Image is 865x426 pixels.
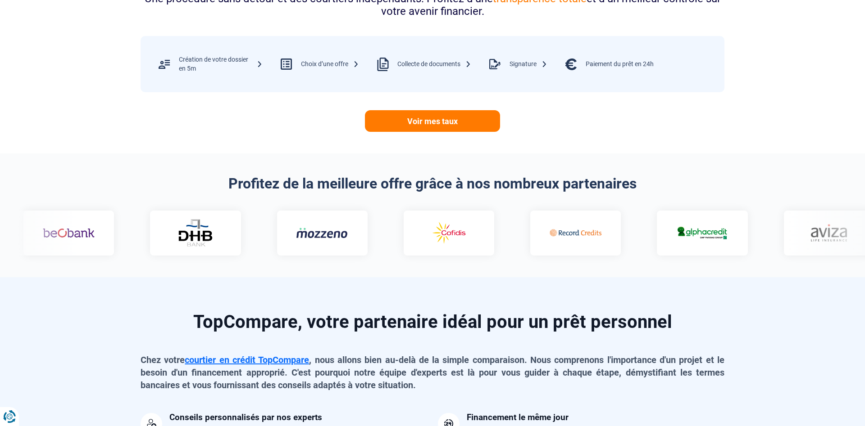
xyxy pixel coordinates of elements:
[169,413,322,422] div: Conseils personnalisés par nos experts
[423,220,475,246] img: Cofidis
[586,60,654,69] div: Paiement du prêt en 24h
[185,354,309,365] a: courtier en crédit TopCompare
[141,175,724,192] h2: Profitez de la meilleure offre grâce à nos nombreux partenaires
[301,60,359,69] div: Choix d’une offre
[365,110,500,132] a: Voir mes taux
[179,55,263,73] div: Création de votre dossier en 5m
[510,60,547,69] div: Signature
[676,225,728,241] img: Alphacredit
[296,227,348,238] img: Mozzeno
[467,413,569,422] div: Financement le même jour
[550,220,601,246] img: Record credits
[141,354,724,391] p: Chez votre , nous allons bien au-delà de la simple comparaison. Nous comprenons l'importance d'un...
[178,219,214,247] img: DHB Bank
[141,313,724,331] h2: TopCompare, votre partenaire idéal pour un prêt personnel
[397,60,471,69] div: Collecte de documents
